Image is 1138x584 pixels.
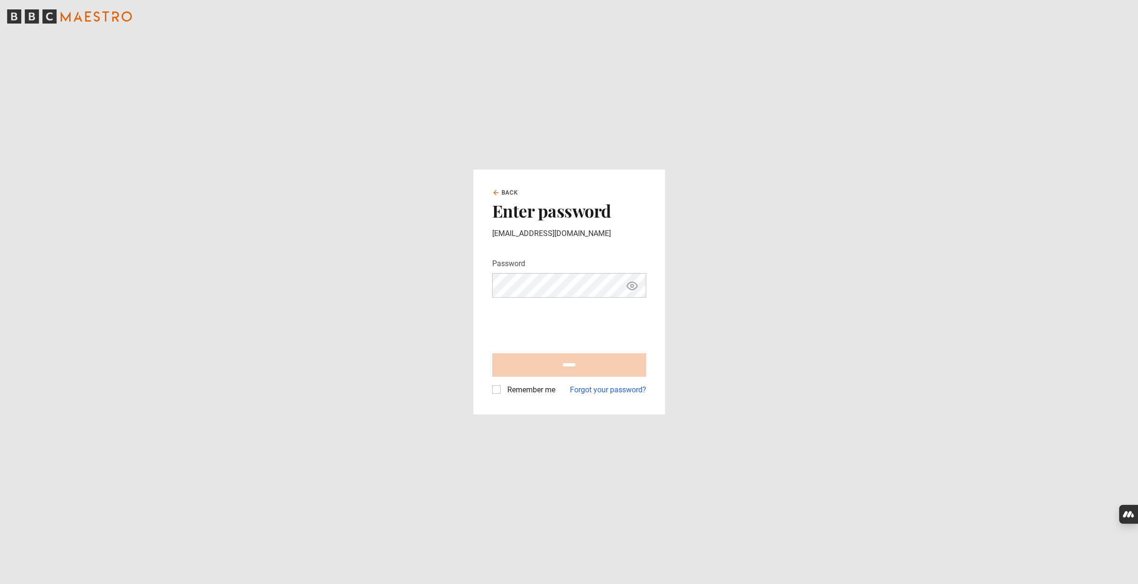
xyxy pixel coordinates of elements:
[504,384,555,396] label: Remember me
[492,305,635,342] iframe: reCAPTCHA
[492,228,646,239] p: [EMAIL_ADDRESS][DOMAIN_NAME]
[492,258,525,269] label: Password
[492,188,519,197] a: Back
[492,201,646,220] h2: Enter password
[502,188,519,197] span: Back
[570,384,646,396] a: Forgot your password?
[7,9,132,24] svg: BBC Maestro
[624,277,640,294] button: Show password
